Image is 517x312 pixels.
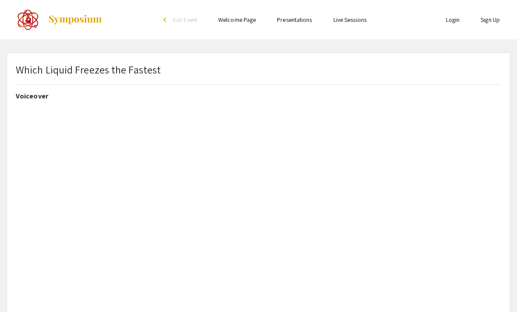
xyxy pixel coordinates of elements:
a: Sign Up [481,16,500,24]
div: arrow_back_ios [163,17,169,22]
a: Presentations [277,16,312,24]
a: The 2022 CoorsTek Denver Metro Regional Science and Engineering Fair [7,9,103,31]
a: Welcome Page [218,16,256,24]
a: Live Sessions [333,16,367,24]
p: Which Liquid Freezes the Fastest [16,62,161,77]
a: Login [446,16,460,24]
img: Symposium by ForagerOne [48,14,103,25]
span: Exit Event [173,16,197,24]
img: The 2022 CoorsTek Denver Metro Regional Science and Engineering Fair [17,9,39,31]
h2: Voiceover [16,92,501,100]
